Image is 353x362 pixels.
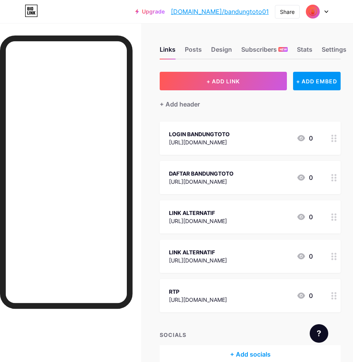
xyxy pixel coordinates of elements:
[297,134,313,143] div: 0
[160,72,287,90] button: + ADD LINK
[169,209,227,217] div: LINK ALTERNATIF
[169,256,227,264] div: [URL][DOMAIN_NAME]
[322,45,346,59] div: Settings
[280,47,287,52] span: NEW
[185,45,202,59] div: Posts
[297,45,312,59] div: Stats
[297,291,313,300] div: 0
[169,130,230,138] div: LOGIN BANDUNGTOTO
[305,4,320,19] img: bandung bisa01
[160,100,200,109] div: + Add header
[293,72,341,90] div: + ADD EMBED
[297,173,313,182] div: 0
[297,252,313,261] div: 0
[280,8,295,16] div: Share
[211,45,232,59] div: Design
[171,7,269,16] a: [DOMAIN_NAME]/bandungtoto01
[206,78,240,85] span: + ADD LINK
[241,45,288,59] div: Subscribers
[160,45,176,59] div: Links
[169,288,227,296] div: RTP
[169,138,230,146] div: [URL][DOMAIN_NAME]
[169,248,227,256] div: LINK ALTERNATIF
[160,331,341,339] div: SOCIALS
[135,8,165,15] a: Upgrade
[169,178,234,186] div: [URL][DOMAIN_NAME]
[297,212,313,222] div: 0
[169,217,227,225] div: [URL][DOMAIN_NAME]
[169,296,227,304] div: [URL][DOMAIN_NAME]
[169,169,234,178] div: DAFTAR BANDUNGTOTO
